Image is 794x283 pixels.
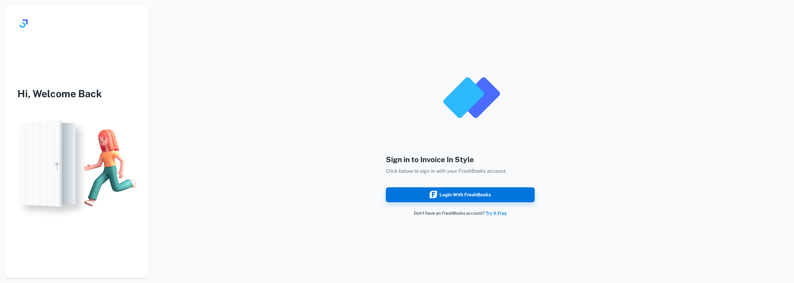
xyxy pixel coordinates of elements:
[386,187,535,202] button: Login with FreshBooks
[17,17,30,30] img: logo.svg
[430,191,491,199] div: Login with FreshBooks
[5,86,149,101] h3: Hi, Welcome Back
[386,167,535,175] p: Click below to sign in with your FreshBooks account.
[5,114,149,222] img: login
[486,211,507,216] a: Try It Free
[386,154,535,165] h4: Sign in to Invoice In Style
[386,210,535,217] p: Don’t have an FreshBooks account?
[440,67,502,129] img: logo_invoice_in_style_app.png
